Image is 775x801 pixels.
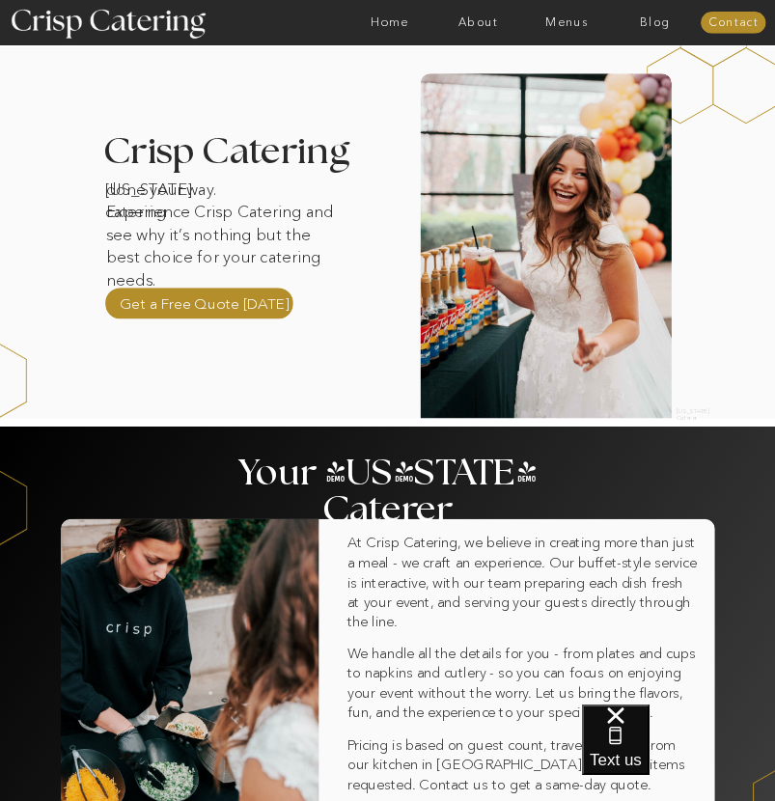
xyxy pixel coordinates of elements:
[106,178,342,260] p: done your way. Experience Crisp Catering and see why it’s nothing but the best choice for your ca...
[611,16,700,29] a: Blog
[105,178,239,194] h1: [US_STATE] catering
[120,293,290,313] a: Get a Free Quote [DATE]
[582,704,775,801] iframe: podium webchat widget bubble
[701,16,766,29] a: Contact
[677,407,716,414] h2: [US_STATE] Caterer
[347,533,698,656] p: At Crisp Catering, we believe in creating more than just a meal - we craft an experience. Our buf...
[522,16,611,29] a: Menus
[346,16,434,29] a: Home
[347,644,703,724] p: We handle all the details for you - from plates and cups to napkins and cutlery - so you can focu...
[434,16,523,29] a: About
[103,133,381,171] h3: Crisp Catering
[235,455,540,480] h2: Your [US_STATE] Caterer
[347,735,698,796] p: Pricing is based on guest count, travel distance from our kitchen in [GEOGRAPHIC_DATA], and food ...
